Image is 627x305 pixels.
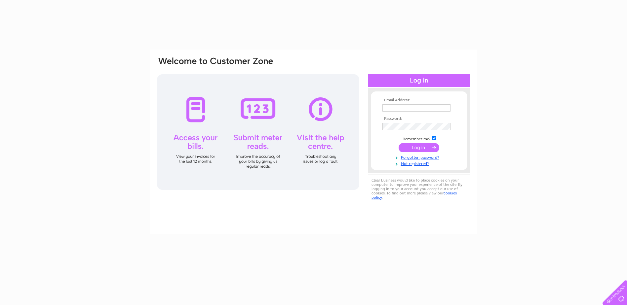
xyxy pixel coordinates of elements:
[382,160,457,166] a: Not registered?
[381,98,457,103] th: Email Address:
[399,143,439,152] input: Submit
[372,191,457,200] a: cookies policy
[382,154,457,160] a: Forgotten password?
[381,135,457,142] td: Remember me?
[368,175,470,203] div: Clear Business would like to place cookies on your computer to improve your experience of the sit...
[381,117,457,121] th: Password:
